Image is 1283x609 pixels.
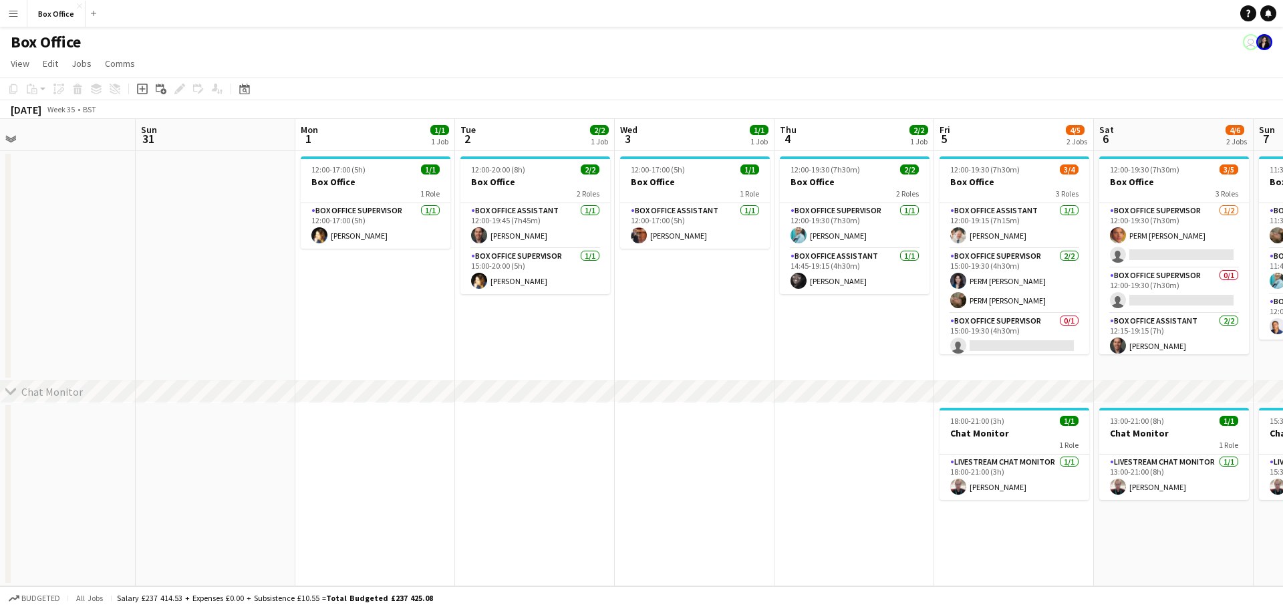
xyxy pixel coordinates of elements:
[11,57,29,70] span: View
[5,55,35,72] a: View
[27,1,86,27] button: Box Office
[100,55,140,72] a: Comms
[326,593,433,603] span: Total Budgeted £237 425.08
[117,593,433,603] div: Salary £237 414.53 + Expenses £0.00 + Subsistence £10.55 =
[21,385,83,398] div: Chat Monitor
[66,55,97,72] a: Jobs
[44,104,78,114] span: Week 35
[1243,34,1259,50] app-user-avatar: Millie Haldane
[72,57,92,70] span: Jobs
[11,103,41,116] div: [DATE]
[105,57,135,70] span: Comms
[7,591,62,606] button: Budgeted
[43,57,58,70] span: Edit
[11,32,81,52] h1: Box Office
[37,55,63,72] a: Edit
[83,104,96,114] div: BST
[21,594,60,603] span: Budgeted
[74,593,106,603] span: All jobs
[1256,34,1272,50] app-user-avatar: Lexi Clare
